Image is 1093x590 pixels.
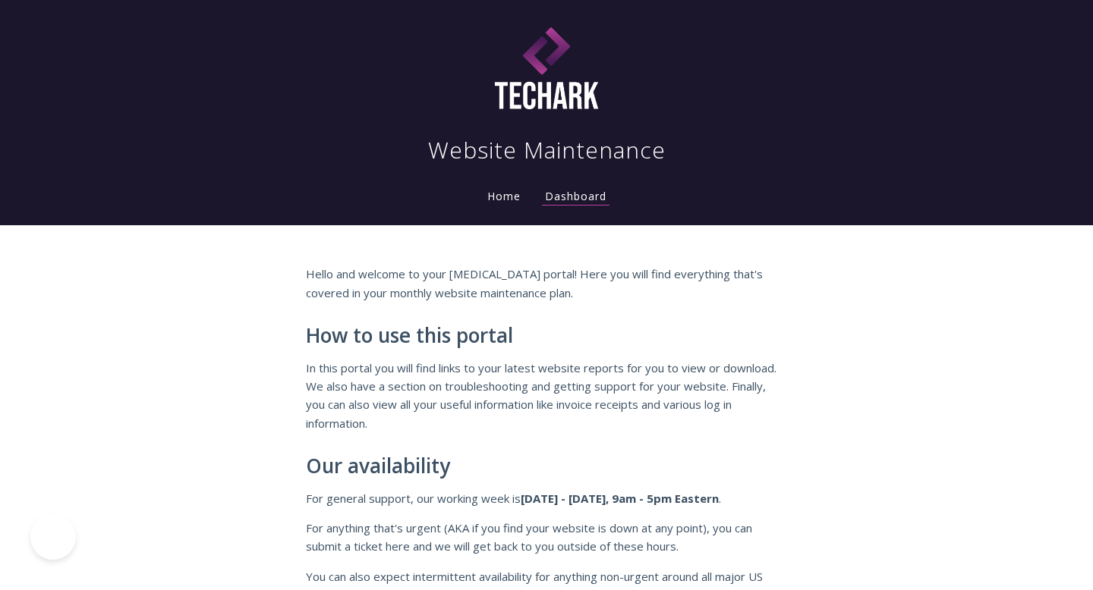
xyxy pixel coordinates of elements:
[306,455,787,478] h2: Our availability
[428,135,666,165] h1: Website Maintenance
[542,189,609,206] a: Dashboard
[30,514,76,560] iframe: Toggle Customer Support
[306,359,787,433] p: In this portal you will find links to your latest website reports for you to view or download. We...
[306,325,787,347] h2: How to use this portal
[484,189,524,203] a: Home
[306,265,787,302] p: Hello and welcome to your [MEDICAL_DATA] portal! Here you will find everything that's covered in ...
[306,489,787,507] p: For general support, our working week is .
[306,519,787,556] p: For anything that's urgent (AKA if you find your website is down at any point), you can submit a ...
[521,491,719,506] strong: [DATE] - [DATE], 9am - 5pm Eastern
